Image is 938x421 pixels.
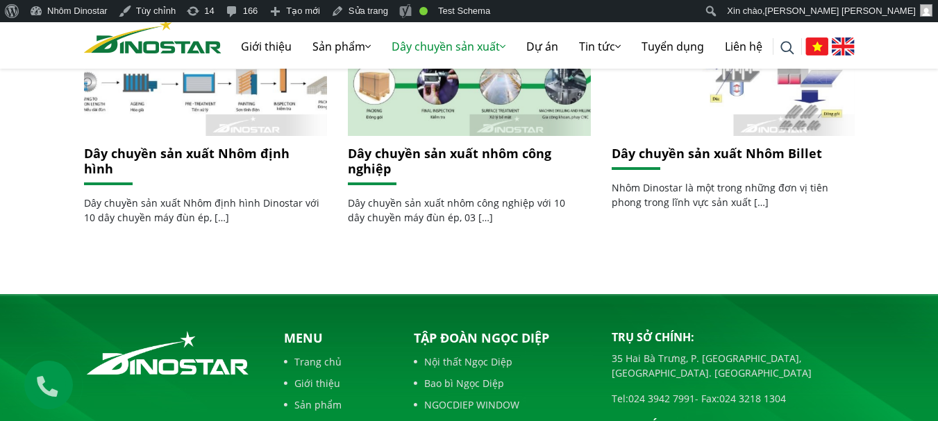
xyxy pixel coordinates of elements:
[302,24,381,69] a: Sản phẩm
[348,145,551,177] a: Dây chuyền sản xuất nhôm công nghiệp
[414,397,591,412] a: NGOCDIEP WINDOW
[84,329,251,377] img: logo_footer
[765,6,916,16] span: [PERSON_NAME] [PERSON_NAME]
[414,376,591,390] a: Bao bì Ngọc Diệp
[284,354,391,369] a: Trang chủ
[612,180,848,209] p: Nhôm Dinostar là một trong những đơn vị tiên phong trong lĩnh vực sản xuất […]
[631,24,714,69] a: Tuyển dụng
[805,37,828,55] img: Tiếng Việt
[569,24,631,69] a: Tin tức
[714,24,773,69] a: Liên hệ
[284,376,391,390] a: Giới thiệu
[612,391,855,406] p: Tel: - Fax:
[84,196,320,225] p: Dây chuyền sản xuất Nhôm định hình Dinostar với 10 dây chuyền máy đùn ép, […]
[84,145,290,177] a: Dây chuyền sản xuất Nhôm định hình
[516,24,569,69] a: Dự án
[414,354,591,369] a: Nội thất Ngọc Diệp
[628,392,695,405] a: 024 3942 7991
[84,19,221,53] img: Nhôm Dinostar
[832,37,855,55] img: English
[348,196,584,225] p: Dây chuyền sản xuất nhôm công nghiệp với 10 dây chuyền máy đùn ép, 03 […]
[719,392,786,405] a: 024 3218 1304
[414,329,591,347] p: Tập đoàn Ngọc Diệp
[381,24,516,69] a: Dây chuyền sản xuất
[780,41,794,55] img: search
[612,329,855,345] p: Trụ sở chính:
[419,7,428,15] div: Tốt
[231,24,302,69] a: Giới thiệu
[284,329,391,347] p: Menu
[284,397,391,412] a: Sản phẩm
[612,351,855,380] p: 35 Hai Bà Trưng, P. [GEOGRAPHIC_DATA], [GEOGRAPHIC_DATA]. [GEOGRAPHIC_DATA]
[612,145,822,162] a: Dây chuyền sản xuất Nhôm Billet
